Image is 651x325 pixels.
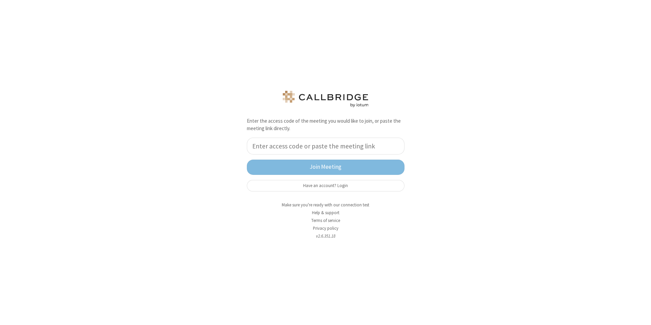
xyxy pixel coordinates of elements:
input: Enter access code or paste the meeting link [247,138,405,155]
a: Help & support [312,210,339,216]
p: Enter the access code of the meeting you would like to join, or paste the meeting link directly. [247,117,405,133]
a: Privacy policy [313,225,338,231]
button: Have an account? Login [247,180,405,191]
img: logo.png [281,91,370,107]
li: v2.6.351.18 [242,233,410,239]
a: Terms of service [311,218,340,223]
button: Join Meeting [247,160,405,175]
a: Make sure you're ready with our connection test [282,202,369,208]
